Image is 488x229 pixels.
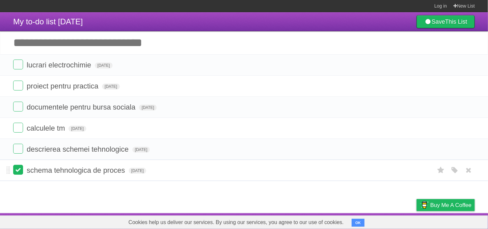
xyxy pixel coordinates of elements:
[386,215,400,227] a: Terms
[13,17,83,26] span: My to-do list [DATE]
[430,199,472,211] span: Buy me a coffee
[13,60,23,69] label: Done
[329,215,343,227] a: About
[13,165,23,175] label: Done
[27,145,130,153] span: descrierea schemei tehnologice
[13,123,23,133] label: Done
[139,105,157,111] span: [DATE]
[13,102,23,112] label: Done
[435,165,447,176] label: Star task
[27,61,93,69] span: lucrari electrochimie
[433,215,475,227] a: Suggest a feature
[132,147,150,153] span: [DATE]
[408,215,425,227] a: Privacy
[13,144,23,154] label: Done
[27,82,100,90] span: proiect pentru practica
[102,84,120,89] span: [DATE]
[129,168,147,174] span: [DATE]
[417,199,475,211] a: Buy me a coffee
[27,103,137,111] span: documentele pentru bursa sociala
[420,199,429,211] img: Buy me a coffee
[122,216,350,229] span: Cookies help us deliver our services. By using our services, you agree to our use of cookies.
[13,81,23,90] label: Done
[445,18,467,25] b: This List
[27,124,67,132] span: calculele tm
[351,215,377,227] a: Developers
[68,126,86,132] span: [DATE]
[352,219,365,227] button: OK
[27,166,126,174] span: schema tehnologica de proces
[417,15,475,28] a: SaveThis List
[95,63,113,68] span: [DATE]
